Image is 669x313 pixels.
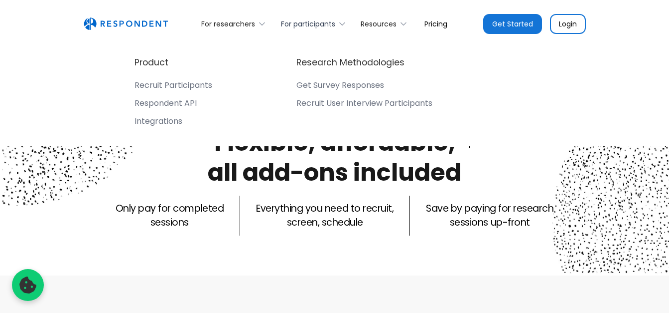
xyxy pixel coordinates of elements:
[134,98,212,112] a: Respondent API
[196,12,275,35] div: For researchers
[134,80,212,94] a: Recruit Participants
[483,14,542,34] a: Get Started
[296,98,432,112] a: Recruit User Interview Participants
[134,80,212,90] div: Recruit Participants
[116,202,224,230] p: Only pay for completed sessions
[208,126,461,189] h1: Flexible, affordable, all add-ons included
[201,19,255,29] div: For researchers
[416,12,455,35] a: Pricing
[426,202,553,230] p: Save by paying for research sessions up-front
[550,14,586,34] a: Login
[281,19,335,29] div: For participants
[134,98,197,108] div: Respondent API
[355,12,416,35] div: Resources
[256,202,394,230] p: Everything you need to recruit, screen, schedule
[296,98,432,108] div: Recruit User Interview Participants
[361,19,397,29] div: Resources
[296,56,404,68] h4: Research Methodologies
[84,17,168,30] a: home
[296,80,432,94] a: Get Survey Responses
[275,12,355,35] div: For participants
[134,56,168,68] h4: Product
[134,116,212,130] a: Integrations
[84,17,168,30] img: Untitled UI logotext
[134,116,182,126] div: Integrations
[296,80,384,90] div: Get Survey Responses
